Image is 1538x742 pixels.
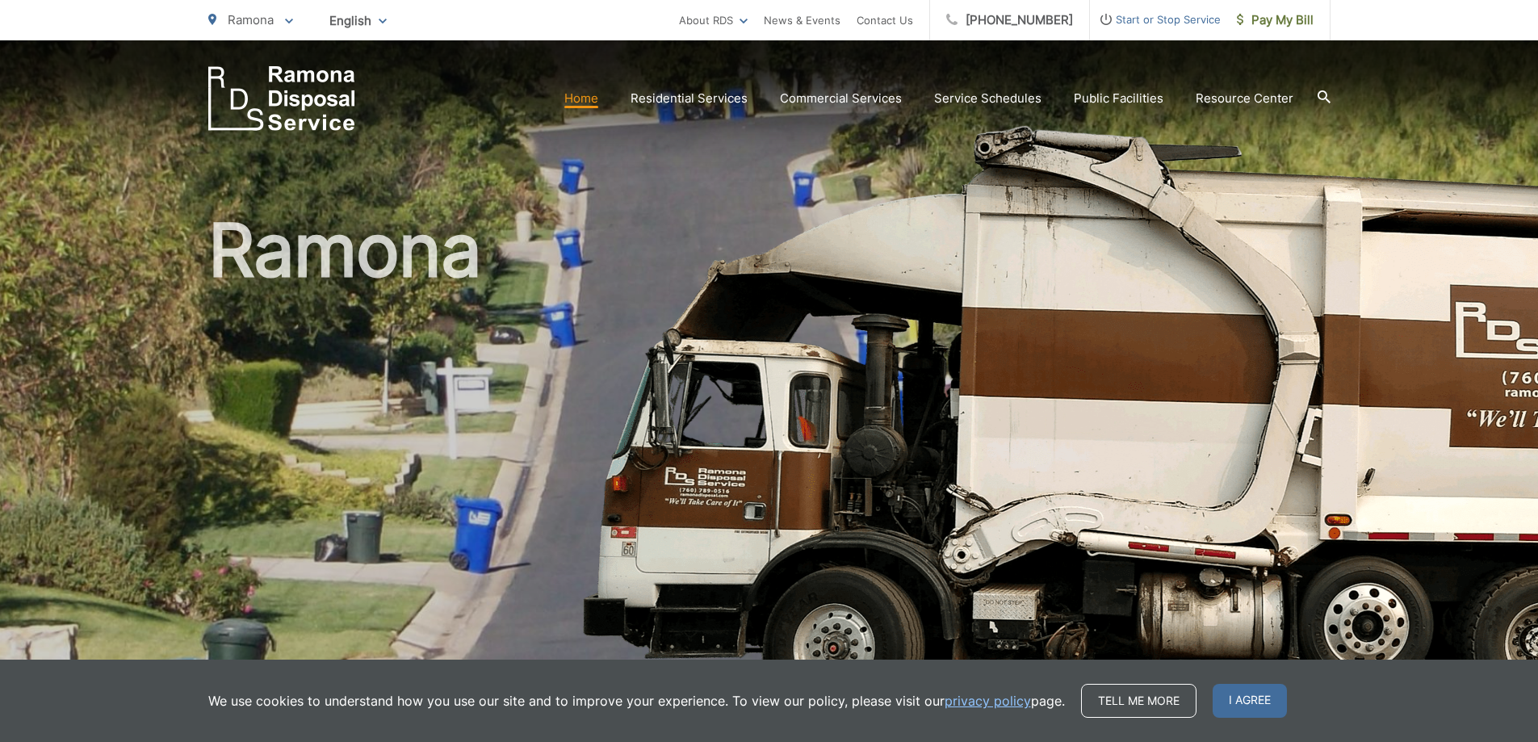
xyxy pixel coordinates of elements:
a: privacy policy [945,691,1031,711]
span: Ramona [228,12,274,27]
a: Home [564,89,598,108]
a: Resource Center [1196,89,1293,108]
a: Contact Us [857,10,913,30]
a: Tell me more [1081,684,1196,718]
a: Public Facilities [1074,89,1163,108]
span: English [317,6,399,35]
p: We use cookies to understand how you use our site and to improve your experience. To view our pol... [208,691,1065,711]
h1: Ramona [208,210,1331,721]
a: News & Events [764,10,840,30]
a: Service Schedules [934,89,1041,108]
a: EDCD logo. Return to the homepage. [208,66,355,131]
a: Residential Services [631,89,748,108]
span: I agree [1213,684,1287,718]
a: About RDS [679,10,748,30]
span: Pay My Bill [1237,10,1314,30]
a: Commercial Services [780,89,902,108]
